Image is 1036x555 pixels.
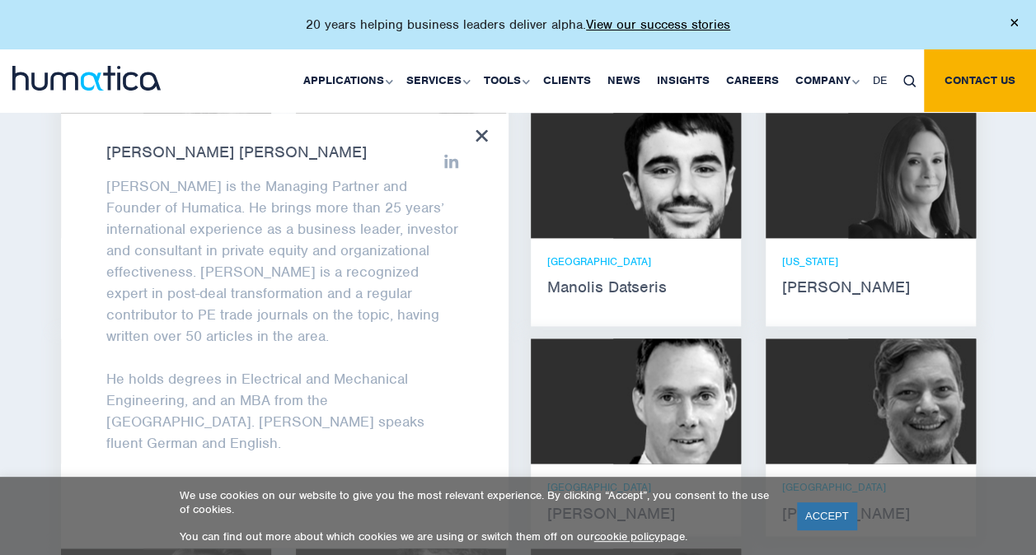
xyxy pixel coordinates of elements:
img: search_icon [903,75,916,87]
a: News [599,49,649,112]
p: [GEOGRAPHIC_DATA] [547,254,724,268]
a: Applications [295,49,398,112]
a: Insights [649,49,718,112]
a: Clients [535,49,599,112]
a: Services [398,49,476,112]
a: Tools [476,49,535,112]
span: DE [873,73,887,87]
p: [PERSON_NAME] is the Managing Partner and Founder of Humatica. He brings more than 25 years’ inte... [106,175,463,347]
img: Manolis Datseris [613,113,741,238]
strong: [PERSON_NAME] [PERSON_NAME] [106,146,463,159]
p: 20 years helping business leaders deliver alpha. [306,16,730,33]
a: View our success stories [586,16,730,33]
strong: Manolis Datseris [547,281,724,294]
a: cookie policy [594,529,660,543]
p: [US_STATE] [782,254,959,268]
strong: [PERSON_NAME] [782,281,959,294]
img: Andreas Knobloch [613,338,741,464]
a: Careers [718,49,787,112]
p: We use cookies on our website to give you the most relevant experience. By clicking “Accept”, you... [180,488,776,516]
p: He holds degrees in Electrical and Mechanical Engineering, and an MBA from the [GEOGRAPHIC_DATA].... [106,368,463,454]
p: You can find out more about which cookies we are using or switch them off on our page. [180,529,776,543]
img: logo [12,66,161,91]
img: Melissa Mounce [848,113,976,238]
a: Contact us [924,49,1036,112]
img: Claudio Limacher [848,338,976,464]
a: Company [787,49,865,112]
a: ACCEPT [797,502,857,529]
a: DE [865,49,895,112]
